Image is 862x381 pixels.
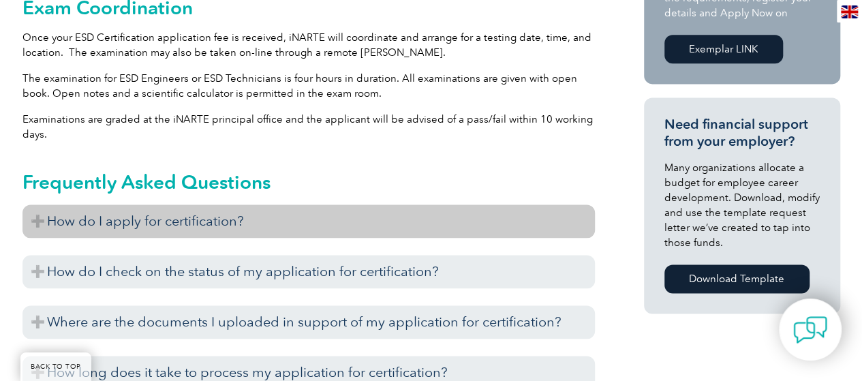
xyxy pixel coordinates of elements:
a: Exemplar LINK [664,35,783,63]
a: Download Template [664,264,810,293]
p: Examinations are graded at the iNARTE principal office and the applicant will be advised of a pas... [22,112,595,142]
a: BACK TO TOP [20,352,91,381]
p: The examination for ESD Engineers or ESD Technicians is four hours in duration. All examinations ... [22,71,595,101]
h3: How do I check on the status of my application for certification? [22,255,595,288]
h3: Need financial support from your employer? [664,116,820,150]
h2: Frequently Asked Questions [22,171,595,193]
p: Once your ESD Certification application fee is received, iNARTE will coordinate and arrange for a... [22,30,595,60]
h3: How do I apply for certification? [22,204,595,238]
p: Many organizations allocate a budget for employee career development. Download, modify and use th... [664,160,820,250]
h3: Where are the documents I uploaded in support of my application for certification? [22,305,595,339]
img: contact-chat.png [793,313,827,347]
img: en [841,5,858,18]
